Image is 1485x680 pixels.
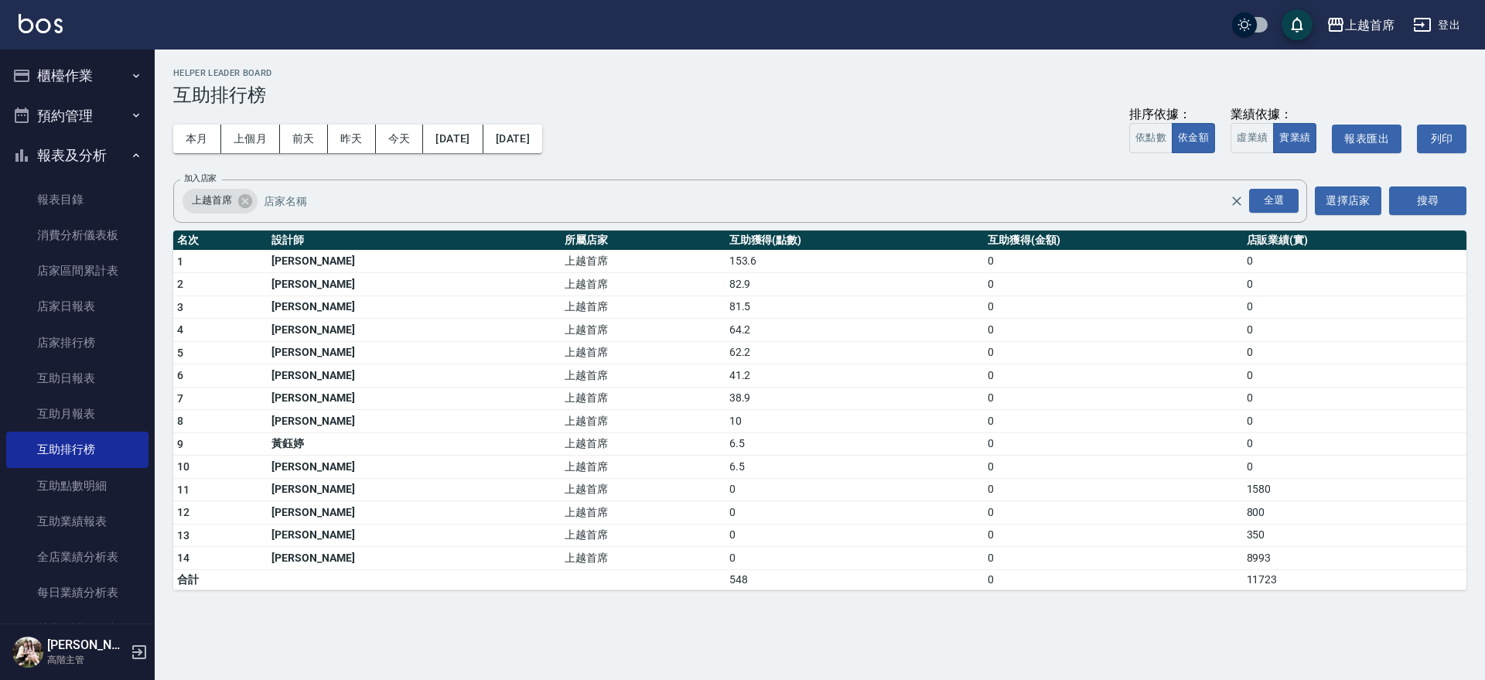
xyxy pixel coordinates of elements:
[1345,15,1395,35] div: 上越首席
[561,410,725,433] td: 上越首席
[1417,125,1466,153] button: 列印
[725,547,984,570] td: 0
[6,56,148,96] button: 櫃檯作業
[6,539,148,575] a: 全店業績分析表
[1243,364,1466,388] td: 0
[1243,387,1466,410] td: 0
[6,253,148,289] a: 店家區間累計表
[984,231,1242,251] th: 互助獲得(金額)
[268,410,561,433] td: [PERSON_NAME]
[561,319,725,342] td: 上越首席
[268,319,561,342] td: [PERSON_NAME]
[1243,296,1466,319] td: 0
[268,547,561,570] td: [PERSON_NAME]
[725,524,984,547] td: 0
[561,501,725,525] td: 上越首席
[725,387,984,410] td: 38.9
[328,125,376,153] button: 昨天
[1172,123,1215,153] button: 依金額
[47,637,126,653] h5: [PERSON_NAME]
[173,125,221,153] button: 本月
[1243,250,1466,273] td: 0
[6,182,148,217] a: 報表目錄
[1243,432,1466,456] td: 0
[1246,186,1302,216] button: Open
[177,323,183,336] span: 4
[1243,410,1466,433] td: 0
[1332,125,1401,153] button: 報表匯出
[173,231,1466,590] table: a dense table
[1243,341,1466,364] td: 0
[173,231,268,251] th: 名次
[268,231,561,251] th: 設計師
[725,296,984,319] td: 81.5
[6,396,148,432] a: 互助月報表
[268,296,561,319] td: [PERSON_NAME]
[6,135,148,176] button: 報表及分析
[483,125,542,153] button: [DATE]
[6,468,148,504] a: 互助點數明細
[561,273,725,296] td: 上越首席
[1243,273,1466,296] td: 0
[268,432,561,456] td: 黃鈺婷
[268,456,561,479] td: [PERSON_NAME]
[725,456,984,479] td: 6.5
[177,529,190,542] span: 13
[6,361,148,396] a: 互助日報表
[561,387,725,410] td: 上越首席
[183,193,241,208] span: 上越首席
[177,255,183,268] span: 1
[183,189,258,214] div: 上越首席
[6,325,148,361] a: 店家排行榜
[984,524,1242,547] td: 0
[725,364,984,388] td: 41.2
[725,478,984,501] td: 0
[1129,123,1173,153] button: 依點數
[1243,524,1466,547] td: 350
[725,273,984,296] td: 82.9
[268,364,561,388] td: [PERSON_NAME]
[268,387,561,410] td: [PERSON_NAME]
[268,273,561,296] td: [PERSON_NAME]
[725,319,984,342] td: 64.2
[1231,123,1274,153] button: 虛業績
[1243,547,1466,570] td: 8993
[376,125,424,153] button: 今天
[268,501,561,525] td: [PERSON_NAME]
[725,410,984,433] td: 10
[1226,190,1248,212] button: Clear
[1320,9,1401,41] button: 上越首席
[561,231,725,251] th: 所屬店家
[1389,186,1466,215] button: 搜尋
[984,547,1242,570] td: 0
[984,478,1242,501] td: 0
[1282,9,1313,40] button: save
[561,296,725,319] td: 上越首席
[561,547,725,570] td: 上越首席
[423,125,483,153] button: [DATE]
[1243,231,1466,251] th: 店販業績(實)
[173,68,1466,78] h2: Helper Leader Board
[561,524,725,547] td: 上越首席
[177,438,183,450] span: 9
[221,125,280,153] button: 上個月
[6,504,148,539] a: 互助業績報表
[984,410,1242,433] td: 0
[725,501,984,525] td: 0
[177,369,183,381] span: 6
[984,319,1242,342] td: 0
[280,125,328,153] button: 前天
[268,478,561,501] td: [PERSON_NAME]
[984,273,1242,296] td: 0
[177,347,183,359] span: 5
[1243,569,1466,589] td: 11723
[561,250,725,273] td: 上越首席
[984,569,1242,589] td: 0
[725,231,984,251] th: 互助獲得(點數)
[1315,186,1381,215] button: 選擇店家
[268,341,561,364] td: [PERSON_NAME]
[12,637,43,668] img: Person
[6,575,148,610] a: 每日業績分析表
[173,84,1466,106] h3: 互助排行榜
[19,14,63,33] img: Logo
